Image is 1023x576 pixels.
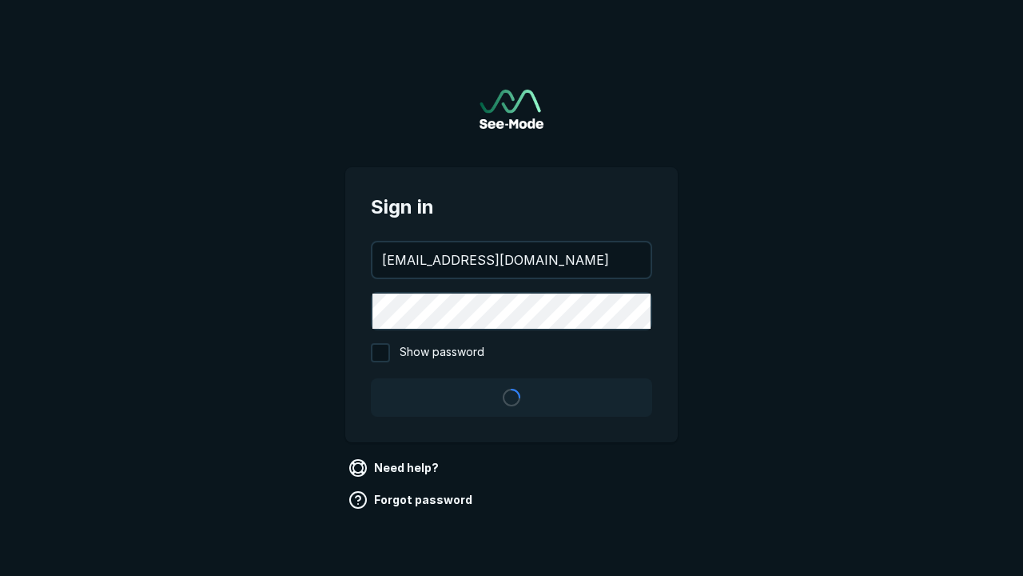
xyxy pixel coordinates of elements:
a: Need help? [345,455,445,481]
a: Go to sign in [480,90,543,129]
span: Show password [400,343,484,362]
img: See-Mode Logo [480,90,543,129]
input: your@email.com [372,242,651,278]
span: Sign in [371,193,652,222]
a: Forgot password [345,487,479,513]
